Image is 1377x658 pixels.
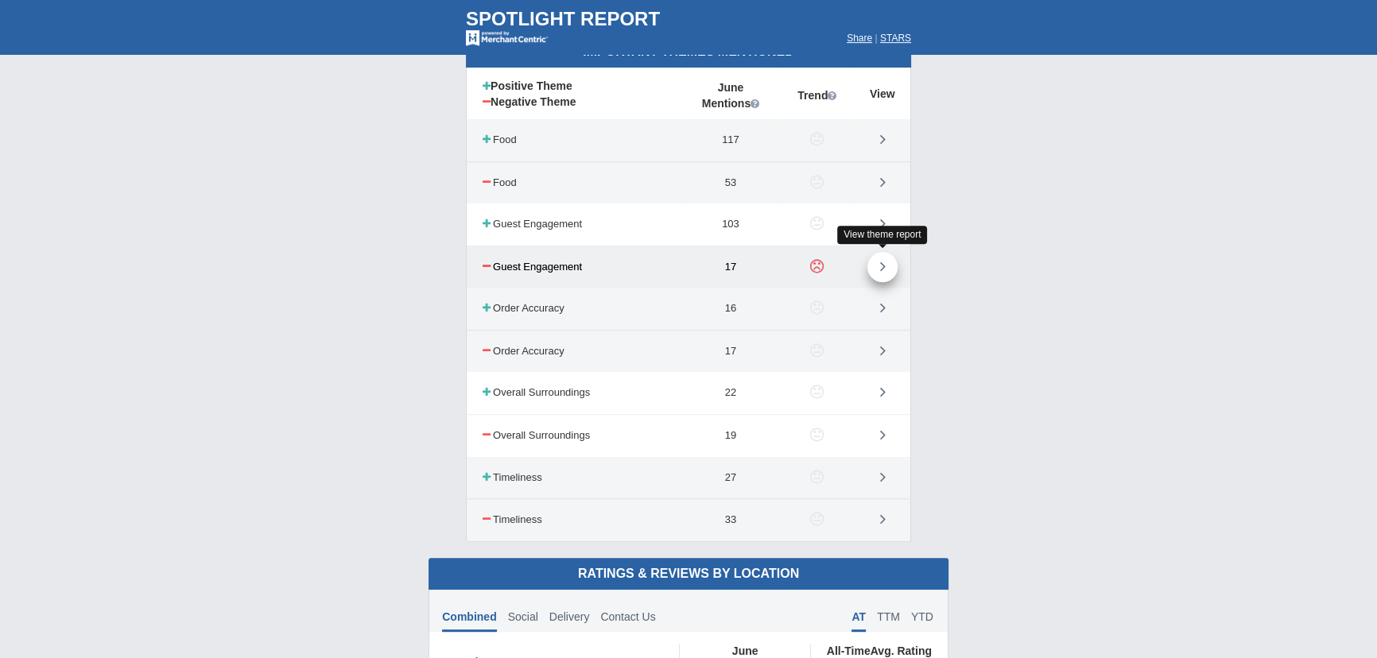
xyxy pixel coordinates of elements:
td: 17 [681,246,780,288]
span: YTD [911,610,933,623]
a: Share [847,33,872,44]
span: Contact Us [600,610,655,623]
a: STARS [880,33,911,44]
span: TTM [877,610,900,623]
td: 103 [681,203,780,246]
span: Social [508,610,538,623]
th: June [680,644,810,658]
span: All-Time [827,644,871,657]
span: Combined [442,610,496,632]
td: Overall Surroundings [483,385,590,401]
td: 19 [681,414,780,456]
div: View theme report [837,226,927,244]
span: | [875,33,877,44]
th: View [854,68,910,119]
td: Timeliness [483,470,542,486]
td: Ratings & Reviews by Location [429,558,948,590]
td: Overall Surroundings [483,428,590,443]
td: Guest Engagement [483,217,582,232]
td: 27 [681,457,780,499]
th: Avg. Rating [810,644,948,658]
td: Food [483,133,517,148]
td: 117 [681,119,780,161]
span: AT [851,610,866,632]
span: June Mentions [702,79,759,111]
td: Guest Engagement [483,260,582,275]
td: Food [483,176,517,191]
th: Positive Theme Negative Theme [467,68,681,119]
td: 17 [681,330,780,372]
span: Trend [797,87,836,103]
td: Order Accuracy [483,344,564,359]
td: 53 [681,161,780,203]
td: Order Accuracy [483,301,564,316]
td: 33 [681,499,780,541]
img: mc-powered-by-logo-white-103.png [466,30,548,46]
span: Delivery [549,610,590,623]
td: 16 [681,288,780,330]
td: Timeliness [483,513,542,528]
td: 22 [681,372,780,414]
